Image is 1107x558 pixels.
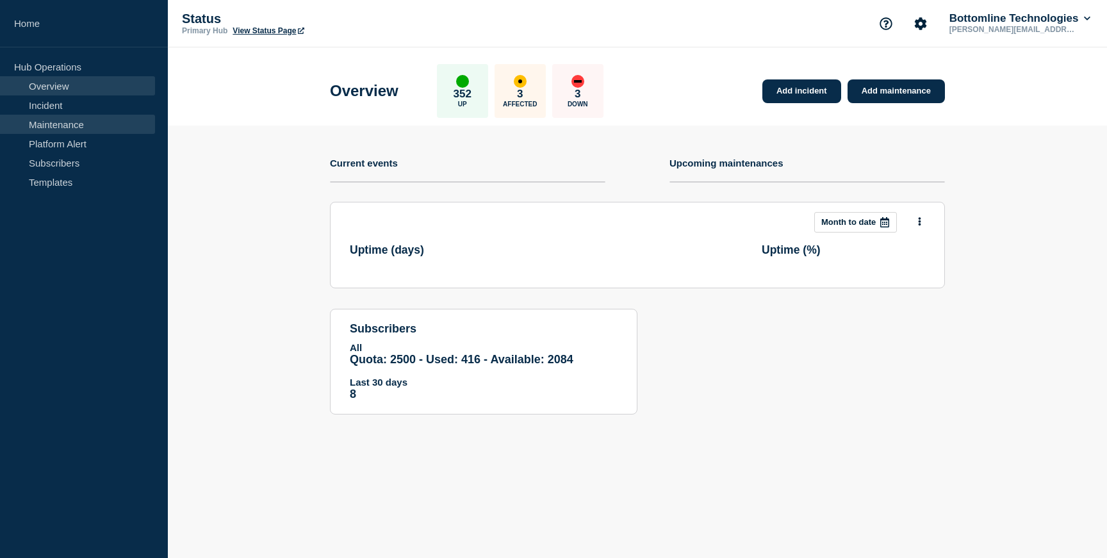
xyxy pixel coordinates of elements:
[762,243,925,257] h3: Uptime ( % )
[182,12,438,26] p: Status
[454,88,471,101] p: 352
[330,82,398,100] h1: Overview
[350,377,618,388] p: Last 30 days
[873,10,899,37] button: Support
[947,25,1080,34] p: [PERSON_NAME][EMAIL_ADDRESS][PERSON_NAME][DOMAIN_NAME]
[907,10,934,37] button: Account settings
[947,12,1093,25] button: Bottomline Technologies
[568,101,588,108] p: Down
[669,158,783,168] h4: Upcoming maintenances
[233,26,304,35] a: View Status Page
[517,88,523,101] p: 3
[503,101,537,108] p: Affected
[350,322,618,336] h4: subscribers
[571,75,584,88] div: down
[350,388,618,401] p: 8
[458,101,467,108] p: Up
[330,158,398,168] h4: Current events
[350,353,573,366] span: Quota: 2500 - Used: 416 - Available: 2084
[575,88,580,101] p: 3
[821,217,876,227] p: Month to date
[762,79,841,103] a: Add incident
[514,75,527,88] div: affected
[456,75,469,88] div: up
[814,212,897,233] button: Month to date
[848,79,945,103] a: Add maintenance
[350,342,618,353] p: All
[350,243,513,257] h3: Uptime ( days )
[182,26,227,35] p: Primary Hub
